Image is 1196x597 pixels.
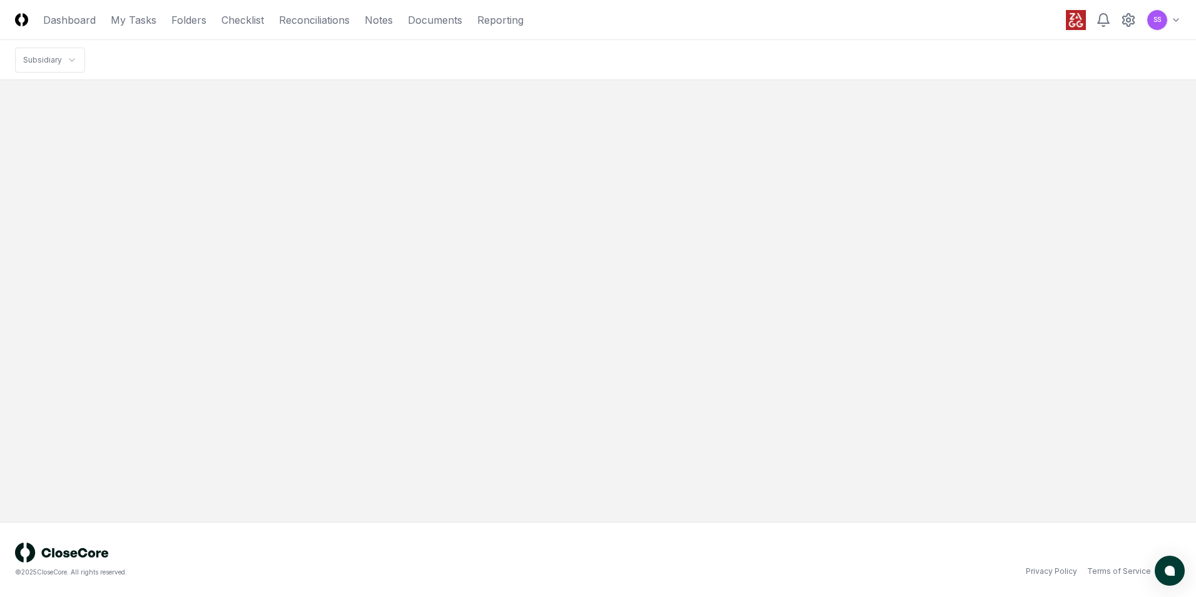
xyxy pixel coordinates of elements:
img: ZAGG logo [1066,10,1086,30]
a: Terms of Service [1087,566,1151,577]
a: My Tasks [111,13,156,28]
a: Folders [171,13,206,28]
div: © 2025 CloseCore. All rights reserved. [15,568,598,577]
a: Reporting [477,13,524,28]
span: SS [1153,15,1161,24]
a: Privacy Policy [1026,566,1077,577]
a: Dashboard [43,13,96,28]
button: atlas-launcher [1155,556,1185,586]
a: Checklist [221,13,264,28]
nav: breadcrumb [15,48,85,73]
img: logo [15,543,109,563]
button: SS [1146,9,1168,31]
a: Reconciliations [279,13,350,28]
a: Notes [365,13,393,28]
a: Documents [408,13,462,28]
div: Subsidiary [23,54,62,66]
img: Logo [15,13,28,26]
